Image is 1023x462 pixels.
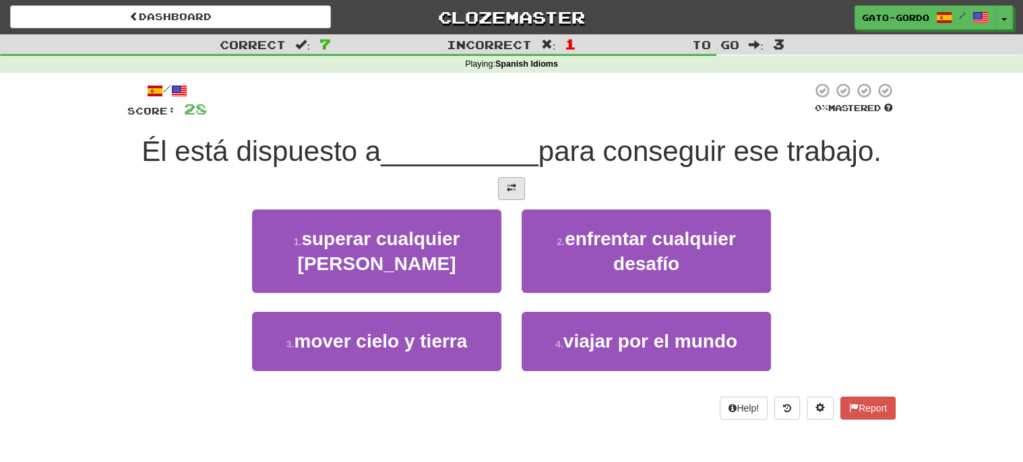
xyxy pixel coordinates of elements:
[565,36,576,52] span: 1
[319,36,331,52] span: 7
[295,39,310,51] span: :
[692,38,739,51] span: To go
[522,209,771,294] button: 2.enfrentar cualquier desafío
[855,5,996,30] a: Gato-Gordo /
[773,36,784,52] span: 3
[10,5,331,28] a: Dashboard
[815,102,828,113] span: 0 %
[142,135,381,167] span: Él está dispuesto a
[541,39,556,51] span: :
[495,59,558,69] strong: Spanish Idioms
[522,312,771,370] button: 4.viajar por el mundo
[294,236,302,247] small: 1 .
[351,5,672,29] a: Clozemaster
[286,339,294,350] small: 3 .
[184,100,207,117] span: 28
[538,135,881,167] span: para conseguir ese trabajo.
[563,331,737,352] span: viajar por el mundo
[498,177,525,200] button: Toggle translation (alt+t)
[381,135,538,167] span: __________
[252,312,501,370] button: 3.mover cielo y tierra
[774,397,800,420] button: Round history (alt+y)
[447,38,532,51] span: Incorrect
[862,11,929,24] span: Gato-Gordo
[127,82,207,99] div: /
[812,102,896,114] div: Mastered
[220,38,286,51] span: Correct
[840,397,896,420] button: Report
[294,331,467,352] span: mover cielo y tierra
[555,339,563,350] small: 4 .
[720,397,768,420] button: Help!
[749,39,764,51] span: :
[298,228,460,274] span: superar cualquier [PERSON_NAME]
[557,236,565,247] small: 2 .
[127,105,176,117] span: Score:
[565,228,736,274] span: enfrentar cualquier desafío
[959,11,966,20] span: /
[252,209,501,294] button: 1.superar cualquier [PERSON_NAME]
